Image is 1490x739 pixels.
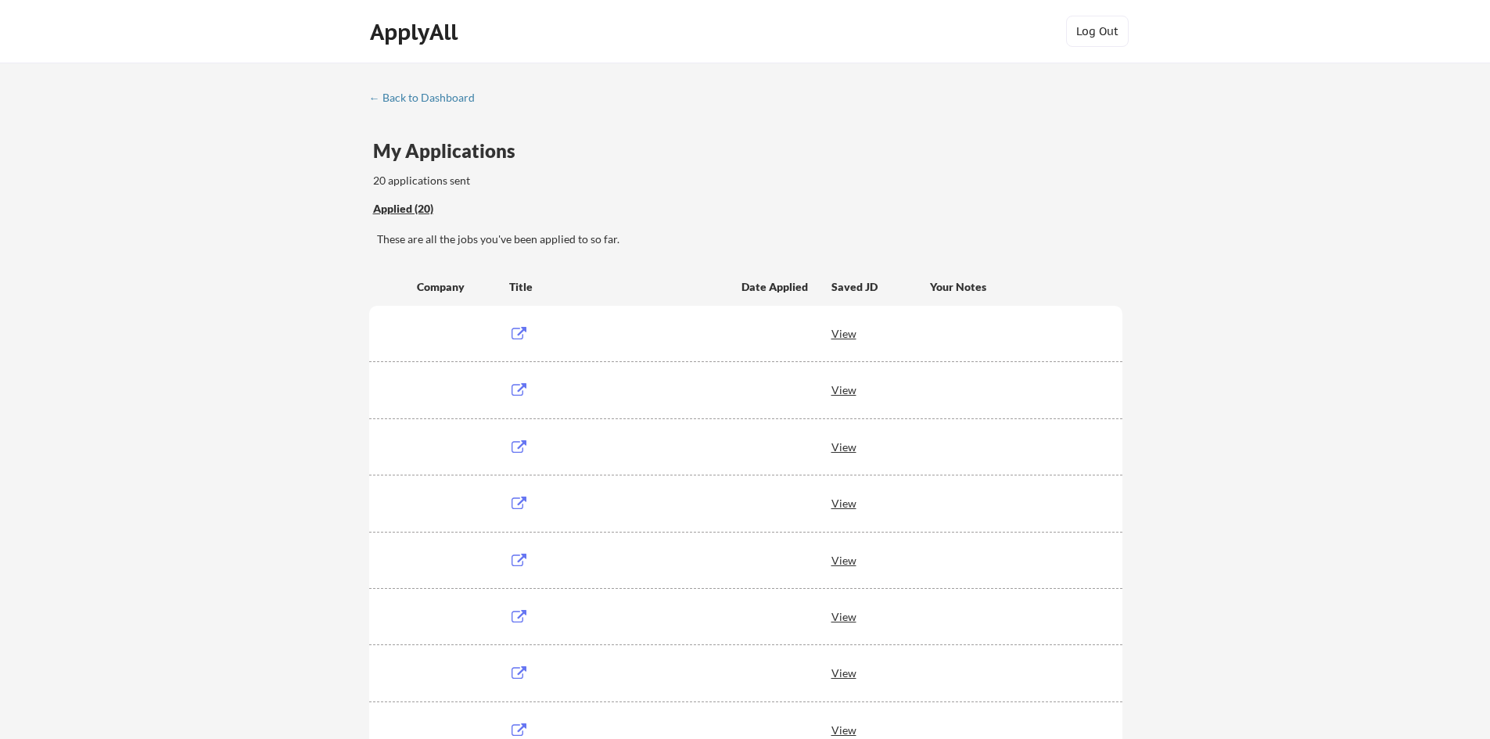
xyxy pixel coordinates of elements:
[373,142,528,160] div: My Applications
[741,279,810,295] div: Date Applied
[373,201,475,217] div: These are all the jobs you've been applied to so far.
[1066,16,1129,47] button: Log Out
[369,91,486,107] a: ← Back to Dashboard
[373,201,475,217] div: Applied (20)
[831,658,930,687] div: View
[930,279,1108,295] div: Your Notes
[831,319,930,347] div: View
[369,92,486,103] div: ← Back to Dashboard
[509,279,727,295] div: Title
[373,173,676,188] div: 20 applications sent
[831,546,930,574] div: View
[377,231,1122,247] div: These are all the jobs you've been applied to so far.
[831,375,930,404] div: View
[831,489,930,517] div: View
[486,201,601,217] div: These are job applications we think you'd be a good fit for, but couldn't apply you to automatica...
[831,272,930,300] div: Saved JD
[831,602,930,630] div: View
[831,432,930,461] div: View
[417,279,495,295] div: Company
[370,19,462,45] div: ApplyAll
